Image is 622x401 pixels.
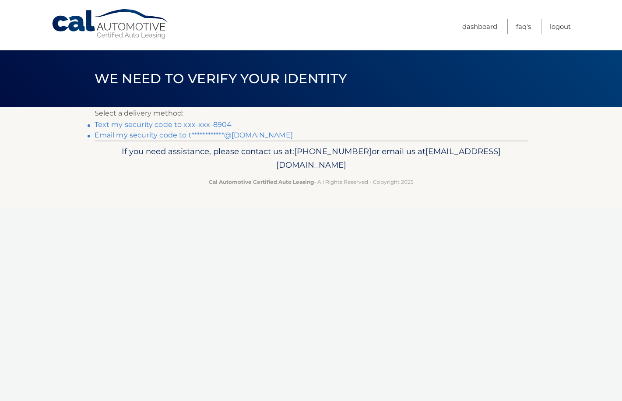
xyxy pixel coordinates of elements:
span: We need to verify your identity [95,70,347,87]
span: [PHONE_NUMBER] [294,146,372,156]
strong: Cal Automotive Certified Auto Leasing [209,179,314,185]
a: FAQ's [516,19,531,34]
a: Cal Automotive [51,9,169,40]
p: Select a delivery method: [95,107,528,120]
p: If you need assistance, please contact us at: or email us at [100,144,522,172]
p: - All Rights Reserved - Copyright 2025 [100,177,522,186]
a: Dashboard [462,19,497,34]
a: Text my security code to xxx-xxx-8904 [95,120,232,129]
a: Logout [550,19,571,34]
